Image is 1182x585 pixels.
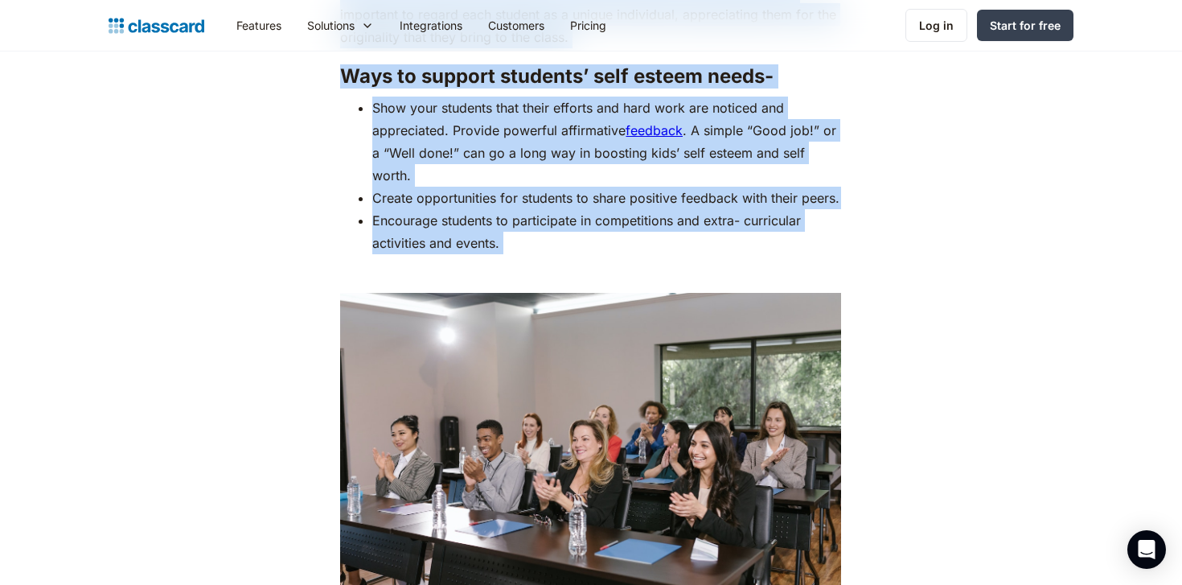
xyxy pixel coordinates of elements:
[475,7,557,43] a: Customers
[307,17,355,34] div: Solutions
[372,209,841,254] li: Encourage students to participate in competitions and extra- curricular activities and events.
[977,10,1073,41] a: Start for free
[626,122,683,138] a: feedback
[919,17,954,34] div: Log in
[372,97,841,187] li: Show your students that their efforts and hard work are noticed and appreciated. Provide powerful...
[372,187,841,209] li: Create opportunities for students to share positive feedback with their peers.
[905,9,967,42] a: Log in
[224,7,294,43] a: Features
[109,14,204,37] a: home
[1127,530,1166,569] div: Open Intercom Messenger
[340,262,841,285] p: ‍
[557,7,619,43] a: Pricing
[294,7,387,43] div: Solutions
[990,17,1061,34] div: Start for free
[387,7,475,43] a: Integrations
[340,64,841,89] h3: Ways to support students’ self esteem needs-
